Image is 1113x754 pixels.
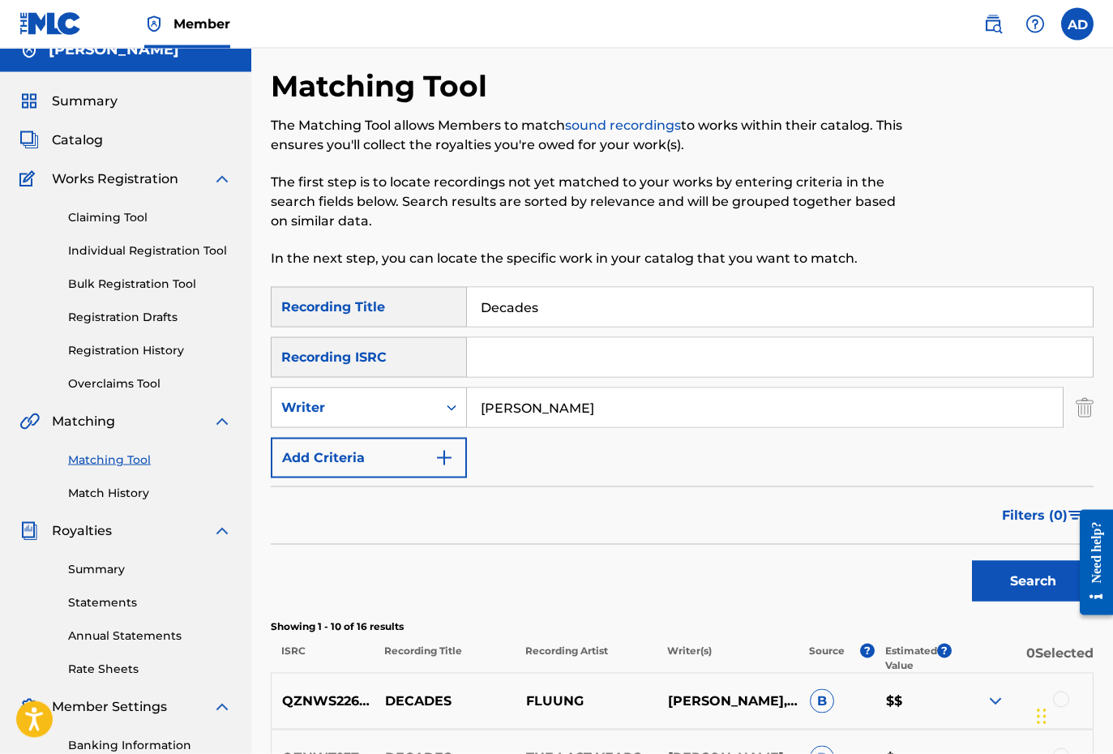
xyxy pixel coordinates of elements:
[52,131,103,150] span: Catalog
[810,689,834,713] span: B
[68,452,232,469] a: Matching Tool
[19,41,39,60] img: Accounts
[19,169,41,189] img: Works Registration
[1019,8,1051,41] div: Help
[1068,496,1113,630] iframe: Resource Center
[271,287,1094,610] form: Search Form
[271,249,905,268] p: In the next step, you can locate the specific work in your catalog that you want to match.
[1032,676,1113,754] iframe: Chat Widget
[52,92,118,111] span: Summary
[212,697,232,717] img: expand
[68,242,232,259] a: Individual Registration Tool
[374,692,516,711] p: DECADES
[68,309,232,326] a: Registration Drafts
[68,594,232,611] a: Statements
[144,15,164,34] img: Top Rightsholder
[937,644,952,658] span: ?
[271,619,1094,634] p: Showing 1 - 10 of 16 results
[972,561,1094,602] button: Search
[19,12,82,36] img: MLC Logo
[977,8,1009,41] a: Public Search
[19,697,39,717] img: Member Settings
[565,118,681,133] a: sound recordings
[952,644,1094,673] p: 0 Selected
[212,521,232,541] img: expand
[19,412,40,431] img: Matching
[272,692,374,711] p: QZNWS2269394
[515,644,657,673] p: Recording Artist
[271,116,905,155] p: The Matching Tool allows Members to match to works within their catalog. This ensures you'll coll...
[173,15,230,33] span: Member
[212,412,232,431] img: expand
[992,495,1094,536] button: Filters (0)
[68,276,232,293] a: Bulk Registration Tool
[885,644,937,673] p: Estimated Value
[49,41,179,59] h5: Andrew Dunnigan
[875,692,951,711] p: $$
[271,438,467,478] button: Add Criteria
[68,485,232,502] a: Match History
[434,448,454,468] img: 9d2ae6d4665cec9f34b9.svg
[19,131,103,150] a: CatalogCatalog
[1037,692,1047,741] div: Drag
[373,644,515,673] p: Recording Title
[68,342,232,359] a: Registration History
[52,412,115,431] span: Matching
[68,375,232,392] a: Overclaims Tool
[986,692,1005,711] img: expand
[657,692,799,711] p: [PERSON_NAME], [PERSON_NAME], [PERSON_NAME]
[516,692,657,711] p: FLUUNG
[52,169,178,189] span: Works Registration
[1061,8,1094,41] div: User Menu
[271,68,495,105] h2: Matching Tool
[657,644,798,673] p: Writer(s)
[1076,388,1094,428] img: Delete Criterion
[52,521,112,541] span: Royalties
[19,92,118,111] a: SummarySummary
[68,661,232,678] a: Rate Sheets
[860,644,875,658] span: ?
[1025,15,1045,34] img: help
[19,521,39,541] img: Royalties
[281,398,427,418] div: Writer
[52,697,167,717] span: Member Settings
[1002,506,1068,525] span: Filters ( 0 )
[19,92,39,111] img: Summary
[19,131,39,150] img: Catalog
[68,209,232,226] a: Claiming Tool
[68,561,232,578] a: Summary
[809,644,845,673] p: Source
[271,644,373,673] p: ISRC
[271,173,905,231] p: The first step is to locate recordings not yet matched to your works by entering criteria in the ...
[68,628,232,645] a: Annual Statements
[68,737,232,754] a: Banking Information
[983,15,1003,34] img: search
[212,169,232,189] img: expand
